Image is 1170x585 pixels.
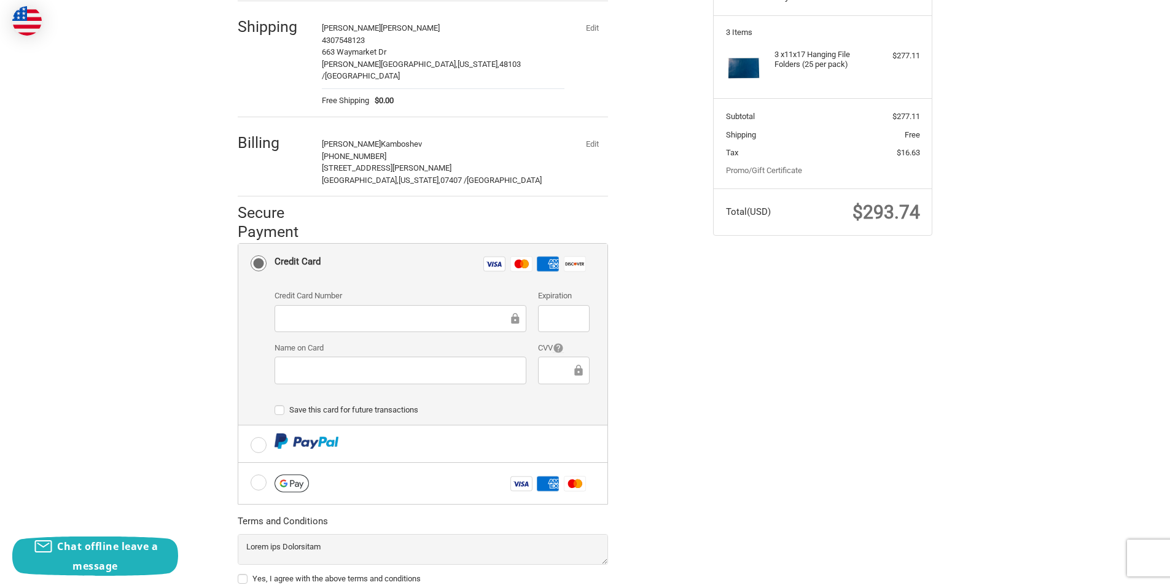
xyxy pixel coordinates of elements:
span: [PERSON_NAME] [322,23,381,33]
img: Google Pay icon [275,475,309,493]
label: Credit Card Number [275,290,526,302]
h4: 3 x 11x17 Hanging File Folders (25 per pack) [774,50,868,70]
span: [PERSON_NAME][GEOGRAPHIC_DATA], [322,60,458,69]
label: Save this card for future transactions [275,405,590,415]
h2: Billing [238,133,310,152]
span: [PHONE_NUMBER] [322,152,386,161]
span: Free Shipping [322,95,369,107]
span: Tax [726,148,738,157]
iframe: Secure Credit Card Frame - Expiration Date [547,311,580,325]
span: 4307548123 [322,36,365,45]
span: [STREET_ADDRESS][PERSON_NAME] [322,163,451,172]
legend: Terms and Conditions [238,514,328,534]
span: [US_STATE], [399,176,440,185]
span: $293.74 [852,201,920,223]
h2: Secure Payment [238,203,321,242]
span: $0.00 [369,95,394,107]
span: Shipping [726,130,756,139]
div: Credit Card [275,252,321,272]
span: [US_STATE], [458,60,499,69]
iframe: Secure Credit Card Frame - CVV [547,363,571,378]
span: [GEOGRAPHIC_DATA] [467,176,542,185]
span: Subtotal [726,112,755,121]
span: [PERSON_NAME] [322,139,381,149]
span: Chat offline leave a message [57,540,158,573]
iframe: Secure Credit Card Frame - Cardholder Name [283,363,518,378]
button: Chat offline leave a message [12,537,178,576]
span: Kamboshev [381,139,422,149]
span: [PERSON_NAME] [381,23,440,33]
span: Total (USD) [726,206,771,217]
span: [GEOGRAPHIC_DATA] [325,71,400,80]
div: $277.11 [872,50,920,62]
label: Name on Card [275,342,526,354]
span: $277.11 [892,112,920,121]
span: Free [905,130,920,139]
button: Edit [576,135,608,152]
a: Promo/Gift Certificate [726,166,802,175]
h2: Shipping [238,17,310,36]
button: Edit [576,19,608,36]
span: [GEOGRAPHIC_DATA], [322,176,399,185]
span: 663 Waymarket Dr [322,47,386,56]
h3: 3 Items [726,28,920,37]
label: Expiration [538,290,589,302]
label: Yes, I agree with the above terms and conditions [238,574,608,584]
span: 07407 / [440,176,467,185]
iframe: Secure Credit Card Frame - Credit Card Number [283,311,509,325]
textarea: Lorem ips Dolorsitam Consectet adipisc Elit sed doei://tem.05i26.utl Etdolor ma aliq://eni.85a25.... [238,534,608,565]
span: $16.63 [897,148,920,157]
img: PayPal icon [275,433,339,449]
img: duty and tax information for United States [12,6,42,36]
label: CVV [538,342,589,354]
